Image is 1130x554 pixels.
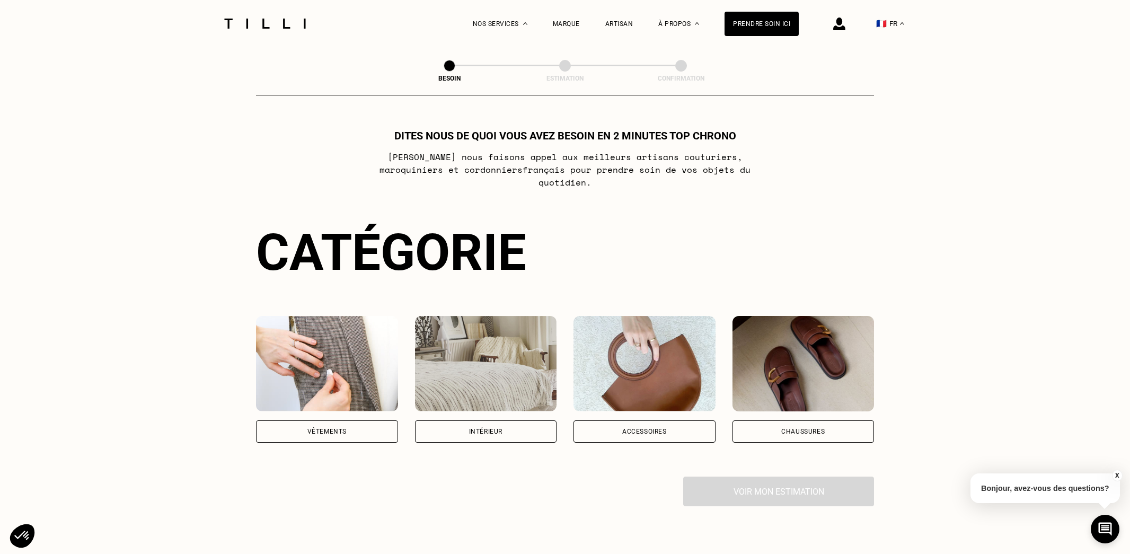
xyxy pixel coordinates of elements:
div: Accessoires [622,428,667,435]
img: Intérieur [415,316,557,411]
img: Chaussures [732,316,875,411]
div: Intérieur [469,428,502,435]
div: Confirmation [628,75,734,82]
p: [PERSON_NAME] nous faisons appel aux meilleurs artisans couturiers , maroquiniers et cordonniers ... [355,151,775,189]
a: Artisan [605,20,633,28]
div: Catégorie [256,223,874,282]
img: Accessoires [573,316,716,411]
button: X [1111,470,1122,481]
img: Logo du service de couturière Tilli [220,19,310,29]
p: Bonjour, avez-vous des questions? [970,473,1120,503]
div: Vêtements [307,428,347,435]
h1: Dites nous de quoi vous avez besoin en 2 minutes top chrono [394,129,736,142]
div: Chaussures [781,428,825,435]
img: Menu déroulant [523,22,527,25]
span: 🇫🇷 [876,19,887,29]
img: Vêtements [256,316,398,411]
div: Besoin [396,75,502,82]
a: Prendre soin ici [725,12,799,36]
img: Menu déroulant à propos [695,22,699,25]
a: Marque [553,20,580,28]
div: Estimation [512,75,618,82]
img: menu déroulant [900,22,904,25]
img: icône connexion [833,17,845,30]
